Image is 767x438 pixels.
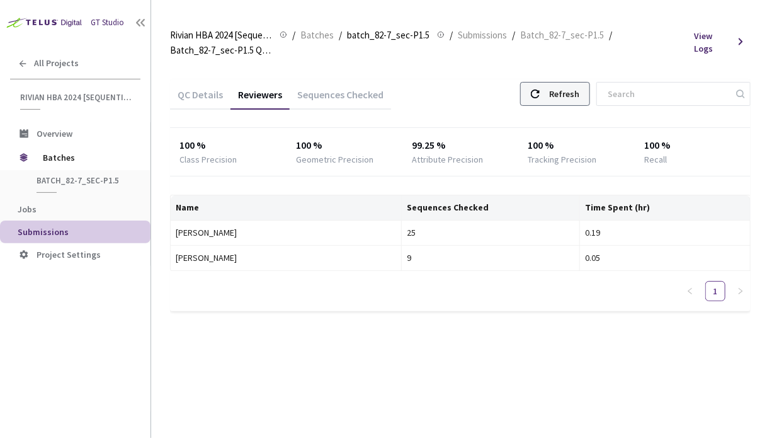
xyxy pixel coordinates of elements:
div: 99.25 % [412,138,509,153]
div: GT Studio [91,17,124,29]
div: 100 % [528,138,625,153]
li: 1 [705,281,725,301]
li: / [512,28,515,43]
a: 1 [706,282,725,301]
div: Attribute Precision [412,153,483,166]
div: Refresh [549,83,579,105]
a: Submissions [455,28,509,42]
li: Previous Page [680,281,700,301]
li: / [450,28,453,43]
span: Batch_82-7_sec-P1.5 [520,28,604,43]
span: batch_82-7_sec-P1.5 [347,28,429,43]
div: [PERSON_NAME] [176,251,396,265]
li: / [339,28,342,43]
input: Search [600,83,734,105]
th: Name [171,195,402,221]
span: View Logs [695,30,731,55]
button: left [680,281,700,301]
div: 100 % [179,138,276,153]
div: Class Precision [179,153,237,166]
span: Batch_82-7_sec-P1.5 QC - [DATE] [170,43,272,58]
div: 0.19 [585,226,745,239]
a: Batches [298,28,336,42]
div: [PERSON_NAME] [176,226,396,239]
span: Submissions [18,226,69,238]
th: Time Spent (hr) [580,195,751,221]
span: Project Settings [37,249,101,260]
div: Reviewers [230,88,290,110]
span: Rivian HBA 2024 [Sequential] [20,92,133,103]
div: Tracking Precision [528,153,597,166]
span: left [686,287,694,295]
div: 100 % [644,138,741,153]
span: right [737,287,744,295]
button: right [730,281,751,301]
span: Submissions [458,28,507,43]
div: 0.05 [585,251,745,265]
span: batch_82-7_sec-P1.5 [37,175,130,186]
div: 9 [407,251,574,265]
li: / [292,28,295,43]
div: QC Details [170,88,230,110]
span: Jobs [18,204,37,215]
span: Overview [37,128,72,139]
span: Rivian HBA 2024 [Sequential] [170,28,272,43]
li: / [609,28,612,43]
th: Sequences Checked [402,195,580,221]
div: 100 % [296,138,393,153]
div: Geometric Precision [296,153,373,166]
span: Batches [300,28,334,43]
li: Next Page [730,281,751,301]
span: Batches [43,145,129,170]
div: 25 [407,226,574,239]
span: All Projects [34,58,79,69]
div: Recall [644,153,667,166]
a: Batch_82-7_sec-P1.5 [518,28,606,42]
div: Sequences Checked [290,88,391,110]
